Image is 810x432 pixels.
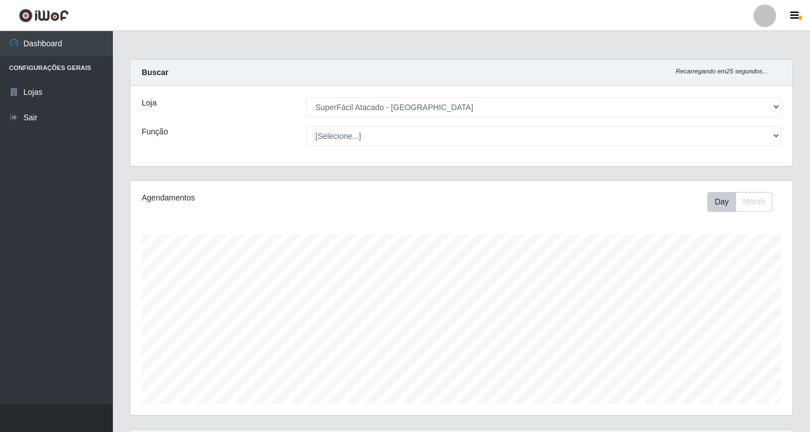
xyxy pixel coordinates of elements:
button: Month [735,192,772,212]
div: Agendamentos [142,192,399,204]
label: Função [142,126,168,138]
div: First group [707,192,772,212]
label: Loja [142,97,156,109]
div: Toolbar with button groups [707,192,781,212]
img: CoreUI Logo [19,8,69,23]
i: Recarregando em 25 segundos... [676,68,768,75]
button: Day [707,192,736,212]
strong: Buscar [142,68,168,77]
